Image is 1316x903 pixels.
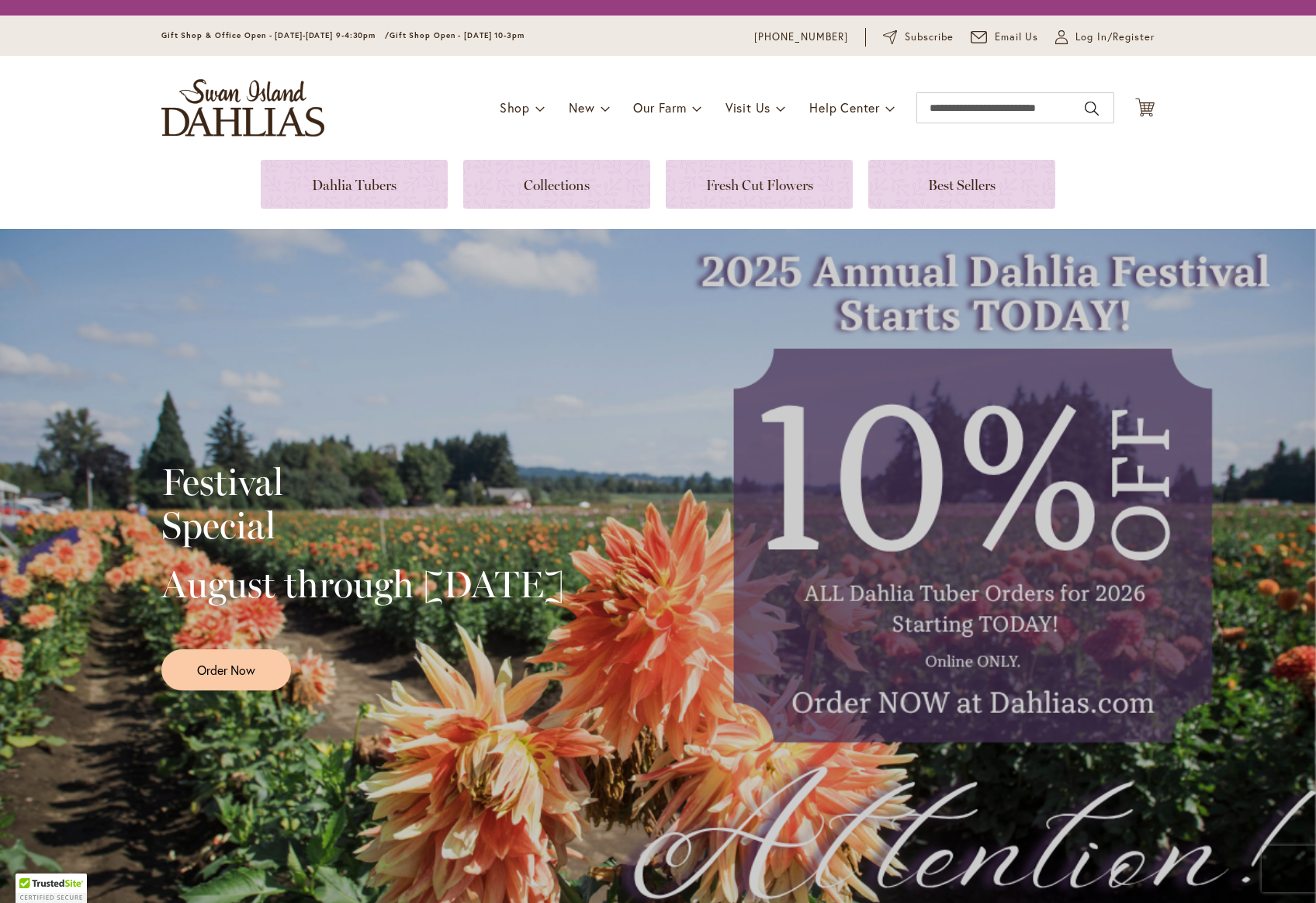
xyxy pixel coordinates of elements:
[1085,96,1099,121] button: Search
[161,460,564,547] h2: Festival Special
[197,661,255,679] span: Order Now
[971,29,1039,45] a: Email Us
[390,30,525,40] span: Gift Shop Open - [DATE] 10-3pm
[161,79,324,137] a: store logo
[1075,29,1155,45] span: Log In/Register
[905,29,954,45] span: Subscribe
[1055,29,1155,45] a: Log In/Register
[161,30,390,40] span: Gift Shop & Office Open - [DATE]-[DATE] 9-4:30pm /
[754,29,848,45] a: [PHONE_NUMBER]
[809,99,880,116] span: Help Center
[995,29,1039,45] span: Email Us
[883,29,954,45] a: Subscribe
[161,562,564,606] h2: August through [DATE]
[500,99,530,116] span: Shop
[633,99,686,116] span: Our Farm
[161,649,291,690] a: Order Now
[569,99,594,116] span: New
[726,99,771,116] span: Visit Us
